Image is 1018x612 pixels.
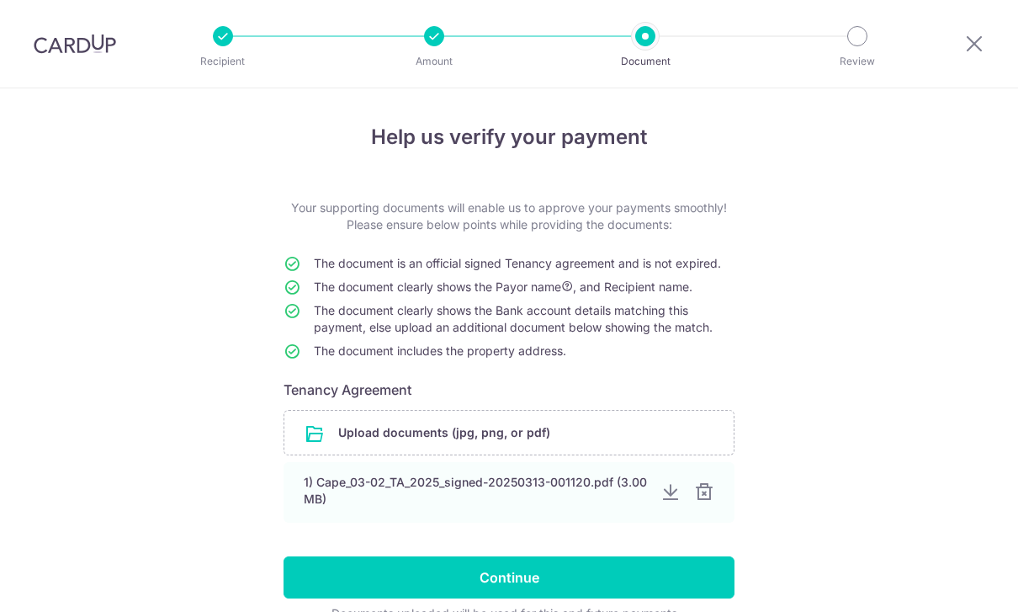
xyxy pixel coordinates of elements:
[314,279,692,294] span: The document clearly shows the Payor name , and Recipient name.
[284,380,734,400] h6: Tenancy Agreement
[583,53,708,70] p: Document
[314,256,721,270] span: The document is an official signed Tenancy agreement and is not expired.
[314,343,566,358] span: The document includes the property address.
[284,410,734,455] div: Upload documents (jpg, png, or pdf)
[284,122,734,152] h4: Help us verify your payment
[795,53,920,70] p: Review
[284,200,734,233] p: Your supporting documents will enable us to approve your payments smoothly! Please ensure below p...
[161,53,285,70] p: Recipient
[314,303,713,334] span: The document clearly shows the Bank account details matching this payment, else upload an additio...
[304,474,647,508] div: 1) Cape_03-02_TA_2025_signed-20250313-001120.pdf (3.00 MB)
[284,556,734,599] input: Continue
[34,34,116,54] img: CardUp
[372,53,496,70] p: Amount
